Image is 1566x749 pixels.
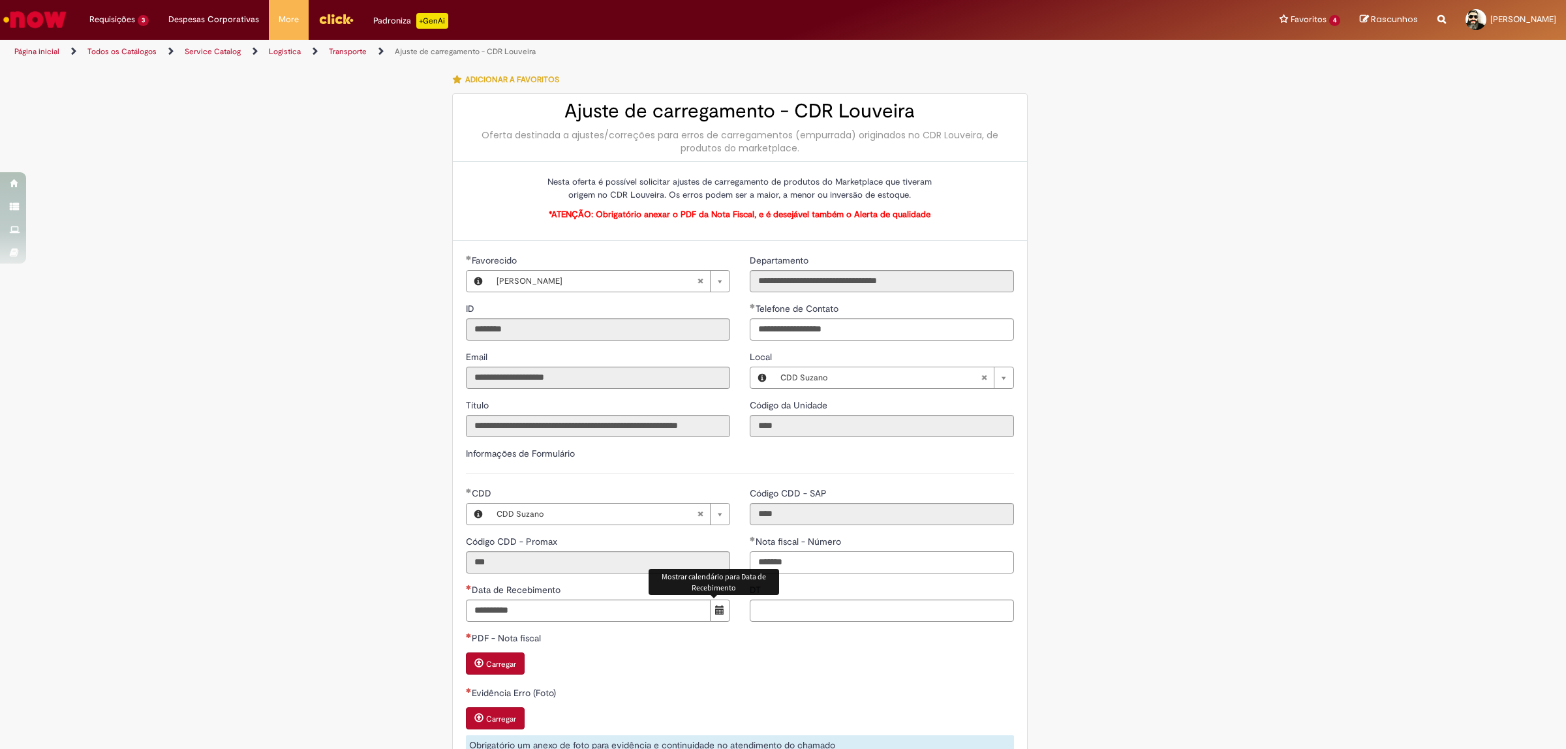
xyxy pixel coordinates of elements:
span: Obrigatório Preenchido [466,488,472,493]
button: Favorecido, Visualizar este registro Mario Henrique Costa [467,271,490,292]
span: Evidência Erro (Foto) [472,687,559,699]
a: Rascunhos [1360,14,1418,26]
span: Favoritos [1291,13,1327,26]
span: Necessários [466,585,472,590]
span: Adicionar a Favoritos [465,74,559,85]
label: Somente leitura - Código CDD - SAP [750,487,829,500]
label: Somente leitura - Título [466,399,491,412]
button: CDD, Visualizar este registro CDD Suzano [467,504,490,525]
small: Carregar [486,714,516,724]
span: Somente leitura - Departamento [750,254,811,266]
input: Código da Unidade [750,415,1014,437]
button: Carregar anexo de Evidência Erro (Foto) Required [466,707,525,729]
span: Somente leitura - Código CDD - SAP [750,487,829,499]
input: Nota fiscal - Número [750,551,1014,573]
a: CDD SuzanoLimpar campo Local [774,367,1013,388]
small: Carregar [486,659,516,669]
span: PDF - Nota fiscal [472,632,544,644]
abbr: Limpar campo Favorecido [690,271,710,292]
button: Local, Visualizar este registro CDD Suzano [750,367,774,388]
input: Código CDD - SAP [750,503,1014,525]
span: Requisições [89,13,135,26]
span: Data de Recebimento [472,584,563,596]
span: Nota fiscal - Número [756,536,844,547]
input: ID [466,318,730,341]
span: Somente leitura - Título [466,399,491,411]
span: [PERSON_NAME] [1490,14,1556,25]
div: Oferta destinada a ajustes/correções para erros de carregamentos (empurrada) originados no CDR Lo... [466,129,1014,155]
abbr: Limpar campo CDD [690,504,710,525]
span: Somente leitura - Código CDD - Promax [466,536,560,547]
h2: Ajuste de carregamento - CDR Louveira [466,100,1014,122]
span: Somente leitura - ID [466,303,477,314]
button: Mostrar calendário para Data de Recebimento [710,600,730,622]
input: Telefone de Contato [750,318,1014,341]
span: [PERSON_NAME] [497,271,697,292]
input: Departamento [750,270,1014,292]
span: Despesas Corporativas [168,13,259,26]
span: Somente leitura - Email [466,351,490,363]
a: Ajuste de carregamento - CDR Louveira [395,46,536,57]
span: Necessários [466,688,472,693]
a: Service Catalog [185,46,241,57]
a: [PERSON_NAME]Limpar campo Favorecido [490,271,729,292]
span: Necessários [466,633,472,638]
span: CDD Suzano [497,504,697,525]
a: Página inicial [14,46,59,57]
span: 3 [138,15,149,26]
span: Obrigatório Preenchido [750,303,756,309]
span: CDD [472,487,494,499]
input: DT [750,600,1014,622]
a: Logistica [269,46,301,57]
abbr: Limpar campo Local [974,367,994,388]
span: Nesta oferta é possível solicitar ajustes de carregamento de produtos do Marketplace que tiveram [547,176,932,187]
div: Mostrar calendário para Data de Recebimento [649,569,779,595]
span: Somente leitura - Código da Unidade [750,399,830,411]
span: More [279,13,299,26]
div: Padroniza [373,13,448,29]
input: Código CDD - Promax [466,551,730,573]
span: Obrigatório Preenchido [466,255,472,260]
img: ServiceNow [1,7,69,33]
p: +GenAi [416,13,448,29]
span: Rascunhos [1371,13,1418,25]
span: Telefone de Contato [756,303,841,314]
button: Carregar anexo de PDF - Nota fiscal Required [466,652,525,675]
a: Todos os Catálogos [87,46,157,57]
a: Transporte [329,46,367,57]
input: Título [466,415,730,437]
label: Somente leitura - Código da Unidade [750,399,830,412]
ul: Trilhas de página [10,40,1034,64]
img: click_logo_yellow_360x200.png [318,9,354,29]
span: Necessários - Favorecido [472,254,519,266]
span: *ATENÇÃO: Obrigatório anexar o PDF da Nota Fiscal, e é desejável também o Alerta de qualidade [549,209,930,220]
input: Data de Recebimento [466,600,711,622]
span: Obrigatório Preenchido [750,536,756,542]
label: Somente leitura - ID [466,302,477,315]
label: Somente leitura - Código CDD - Promax [466,535,560,548]
span: CDD Suzano [780,367,981,388]
span: origem no CDR Louveira. Os erros podem ser a maior, a menor ou inversão de estoque. [568,189,911,200]
a: CDD SuzanoLimpar campo CDD [490,504,729,525]
label: Somente leitura - Email [466,350,490,363]
span: Local [750,351,775,363]
span: 4 [1329,15,1340,26]
label: Somente leitura - Departamento [750,254,811,267]
button: Adicionar a Favoritos [452,66,566,93]
input: Email [466,367,730,389]
label: Informações de Formulário [466,448,575,459]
